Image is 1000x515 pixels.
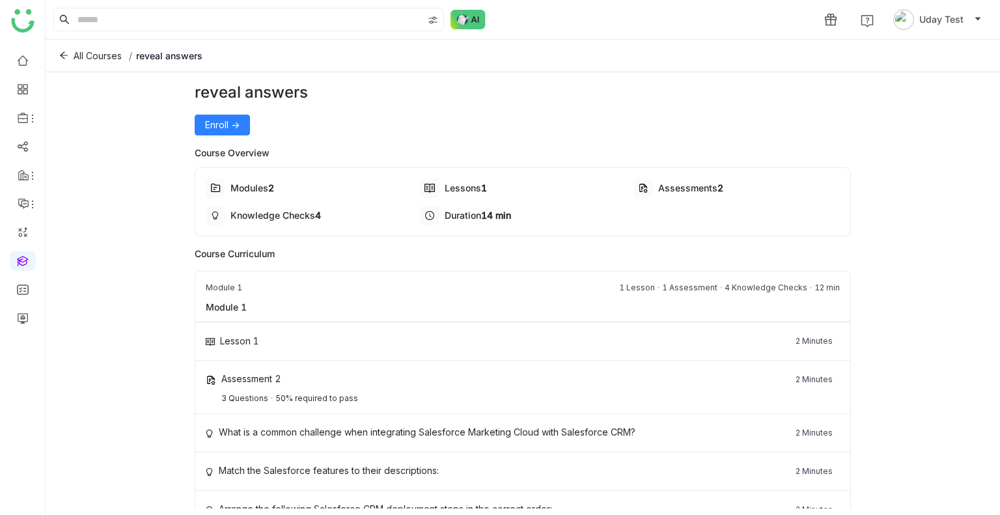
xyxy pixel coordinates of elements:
div: 2 Minutes [796,427,833,439]
img: type [206,338,215,346]
img: logo [11,9,35,33]
div: reveal answers [195,81,852,104]
button: All Courses [56,46,125,66]
span: 4 [315,210,321,221]
span: Knowledge Checks [230,210,315,221]
button: Enroll -> [195,115,250,135]
div: 2 Minutes [796,374,833,385]
div: Module 1 [195,300,257,314]
span: Uday Test [919,12,964,27]
img: type [206,428,214,439]
span: Duration [445,210,481,221]
div: 1 Lesson 1 Assessment 4 Knowledge Checks 12 min [619,282,840,294]
img: type [424,183,435,193]
div: What is a common challenge when integrating Salesforce Marketing Cloud with Salesforce CRM? [219,426,635,438]
span: reveal answers [136,50,202,61]
span: 2 [268,182,274,193]
div: Module 1 [206,282,242,294]
div: Course Overview [195,146,852,160]
button: Uday Test [891,9,984,30]
img: type [206,467,214,477]
img: type [206,375,216,385]
img: type [210,210,221,221]
img: type [638,183,648,193]
span: Lessons [445,182,481,193]
span: 1 [481,182,487,193]
div: 3 Questions [221,393,268,403]
img: ask-buddy-normal.svg [451,10,486,29]
div: Arrange the following Salesforce CRM deployment steps in the correct order: [219,503,552,514]
span: All Courses [74,49,122,63]
img: type [210,183,221,193]
img: help.svg [861,14,874,27]
span: Modules [230,182,268,193]
div: 2 Minutes [796,466,833,477]
div: 2 Minutes [796,335,833,347]
div: Match the Salesforce features to their descriptions: [219,465,439,476]
div: 50% required to pass [275,393,358,403]
span: 14 min [481,210,511,221]
div: Lesson 1 [220,335,259,346]
img: avatar [893,9,914,30]
span: 2 [717,182,723,193]
div: Course Curriculum [195,247,852,260]
img: search-type.svg [428,15,438,25]
span: Assessments [658,182,717,193]
span: Enroll -> [205,118,240,132]
div: Assessment 2 [221,373,281,384]
span: / [129,50,132,61]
